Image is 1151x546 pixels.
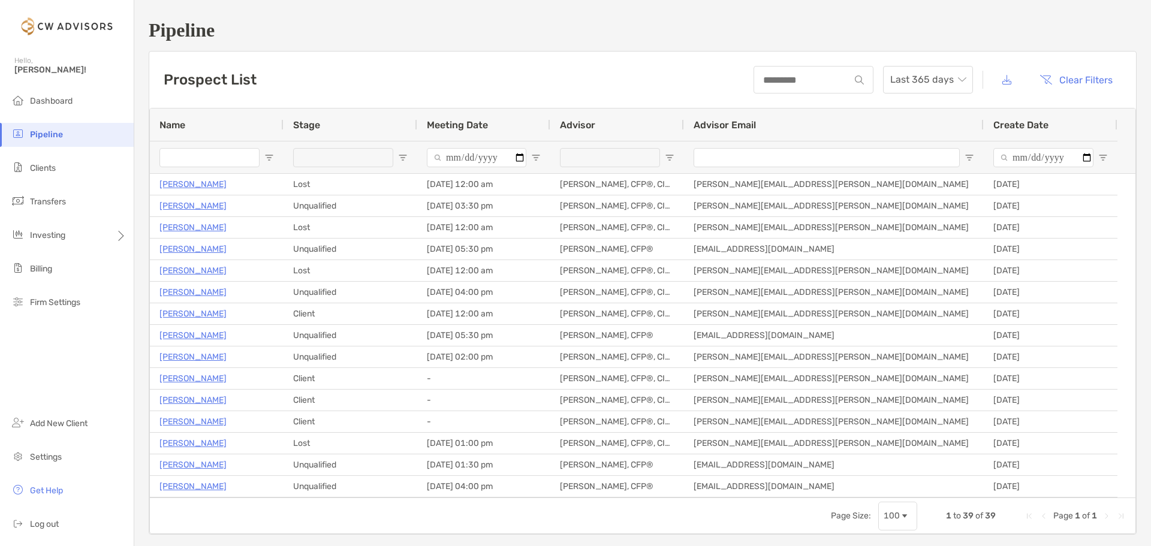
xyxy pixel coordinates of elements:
div: [PERSON_NAME], CFP®, CIMA®, ChFC® [550,368,684,389]
a: [PERSON_NAME] [159,436,227,451]
p: [PERSON_NAME] [159,263,227,278]
div: [DATE] 03:30 pm [417,195,550,216]
span: Advisor [560,119,595,131]
div: [DATE] [984,195,1117,216]
button: Clear Filters [1031,67,1122,93]
div: [PERSON_NAME], CFP® [550,239,684,260]
p: [PERSON_NAME] [159,457,227,472]
div: [DATE] 04:00 pm [417,476,550,497]
div: [PERSON_NAME][EMAIL_ADDRESS][PERSON_NAME][DOMAIN_NAME] [684,260,984,281]
div: [DATE] [984,433,1117,454]
span: Advisor Email [694,119,756,131]
button: Open Filter Menu [665,153,674,162]
div: Unqualified [284,476,417,497]
div: [DATE] 12:00 am [417,217,550,238]
div: [PERSON_NAME], CFP®, CIMA®, ChFC® [550,433,684,454]
span: Billing [30,264,52,274]
img: add_new_client icon [11,415,25,430]
div: First Page [1025,511,1034,521]
span: Firm Settings [30,297,80,307]
div: [DATE] [984,346,1117,367]
span: to [953,511,961,521]
button: Open Filter Menu [1098,153,1108,162]
div: [EMAIL_ADDRESS][DOMAIN_NAME] [684,239,984,260]
span: 1 [946,511,951,521]
p: [PERSON_NAME] [159,242,227,257]
div: - [417,368,550,389]
p: [PERSON_NAME] [159,328,227,343]
div: [DATE] 12:00 am [417,174,550,195]
div: [PERSON_NAME], CFP®, CIMA®, ChFC® [550,195,684,216]
span: Clients [30,163,56,173]
div: [DATE] [984,325,1117,346]
span: Last 365 days [890,67,966,93]
div: [PERSON_NAME], CFP®, CIMA®, ChFC® [550,260,684,281]
span: Get Help [30,485,63,496]
span: Settings [30,452,62,462]
button: Open Filter Menu [264,153,274,162]
a: [PERSON_NAME] [159,349,227,364]
span: Pipeline [30,129,63,140]
div: Unqualified [284,195,417,216]
h3: Prospect List [164,71,257,88]
div: [DATE] 05:30 pm [417,239,550,260]
p: [PERSON_NAME] [159,177,227,192]
div: [PERSON_NAME][EMAIL_ADDRESS][PERSON_NAME][DOMAIN_NAME] [684,368,984,389]
div: [PERSON_NAME], CFP®, CIMA®, ChFC® [550,346,684,367]
div: [EMAIL_ADDRESS][DOMAIN_NAME] [684,476,984,497]
a: [PERSON_NAME] [159,479,227,494]
div: [PERSON_NAME], CFP®, CIMA®, ChFC® [550,282,684,303]
span: 39 [963,511,974,521]
div: [DATE] [984,217,1117,238]
span: Add New Client [30,418,88,429]
span: Stage [293,119,320,131]
div: Last Page [1116,511,1126,521]
span: 39 [985,511,996,521]
div: [DATE] [984,368,1117,389]
div: Unqualified [284,325,417,346]
h1: Pipeline [149,19,1137,41]
div: [PERSON_NAME][EMAIL_ADDRESS][PERSON_NAME][DOMAIN_NAME] [684,390,984,411]
div: [EMAIL_ADDRESS][DOMAIN_NAME] [684,325,984,346]
img: input icon [855,76,864,85]
div: [PERSON_NAME], CFP® [550,325,684,346]
a: [PERSON_NAME] [159,393,227,408]
a: [PERSON_NAME] [159,198,227,213]
div: [DATE] [984,260,1117,281]
span: [PERSON_NAME]! [14,65,126,75]
div: [PERSON_NAME], CFP®, CIMA®, ChFC® [550,390,684,411]
span: Page [1053,511,1073,521]
div: [PERSON_NAME][EMAIL_ADDRESS][PERSON_NAME][DOMAIN_NAME] [684,195,984,216]
div: [DATE] [984,239,1117,260]
span: of [1082,511,1090,521]
input: Advisor Email Filter Input [694,148,960,167]
button: Open Filter Menu [965,153,974,162]
a: [PERSON_NAME] [159,371,227,386]
img: clients icon [11,160,25,174]
a: [PERSON_NAME] [159,220,227,235]
div: Client [284,368,417,389]
div: [DATE] [984,303,1117,324]
img: billing icon [11,261,25,275]
div: [DATE] [984,390,1117,411]
div: [PERSON_NAME][EMAIL_ADDRESS][PERSON_NAME][DOMAIN_NAME] [684,303,984,324]
img: logout icon [11,516,25,530]
div: Page Size [878,502,917,530]
div: [PERSON_NAME][EMAIL_ADDRESS][PERSON_NAME][DOMAIN_NAME] [684,411,984,432]
div: Lost [284,174,417,195]
span: 1 [1075,511,1080,521]
button: Open Filter Menu [398,153,408,162]
div: [PERSON_NAME][EMAIL_ADDRESS][PERSON_NAME][DOMAIN_NAME] [684,346,984,367]
div: [DATE] [984,411,1117,432]
div: Unqualified [284,346,417,367]
p: [PERSON_NAME] [159,306,227,321]
div: [DATE] 05:30 pm [417,325,550,346]
div: [PERSON_NAME][EMAIL_ADDRESS][PERSON_NAME][DOMAIN_NAME] [684,433,984,454]
div: [DATE] 12:00 am [417,303,550,324]
div: Client [284,411,417,432]
div: [DATE] 01:00 pm [417,433,550,454]
input: Create Date Filter Input [993,148,1093,167]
